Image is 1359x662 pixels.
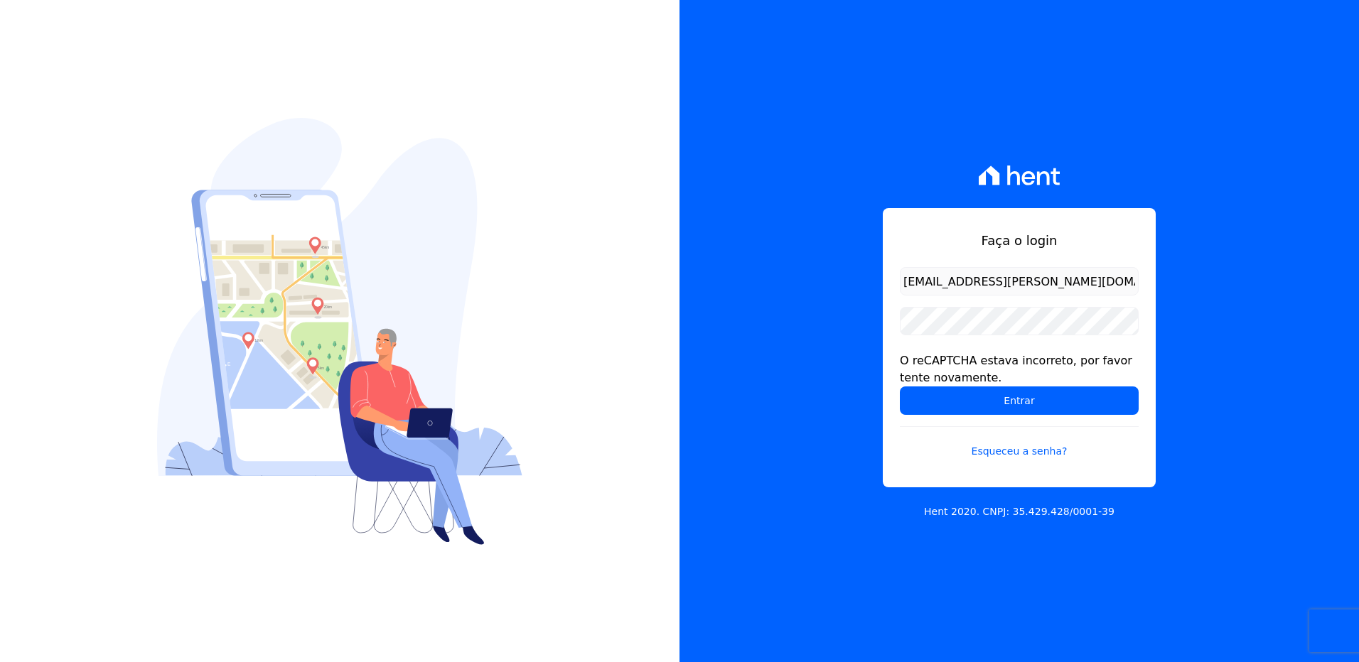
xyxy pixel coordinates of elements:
p: Hent 2020. CNPJ: 35.429.428/0001-39 [924,504,1114,519]
a: Esqueceu a senha? [900,426,1139,459]
img: Login [157,118,522,545]
div: O reCAPTCHA estava incorreto, por favor tente novamente. [900,352,1139,386]
input: Entrar [900,386,1139,415]
h1: Faça o login [900,231,1139,250]
input: Email [900,267,1139,295]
